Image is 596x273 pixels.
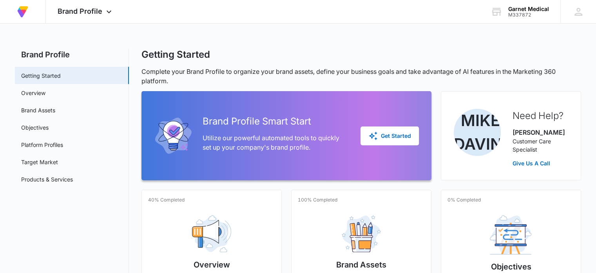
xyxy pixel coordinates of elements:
div: account name [508,6,549,12]
p: Utilize our powerful automated tools to quickly set up your company's brand profile. [203,133,348,152]
a: Platform Profiles [21,141,63,149]
h2: Brand Profile Smart Start [203,114,348,128]
p: 0% Completed [447,196,481,203]
p: Customer Care Specialist [513,137,568,154]
a: Getting Started [21,71,61,80]
button: Get Started [360,126,419,145]
span: Brand Profile [58,7,102,15]
div: account id [508,12,549,18]
a: Products & Services [21,175,73,183]
img: Mike Davin [454,109,501,156]
h2: Overview [194,259,230,271]
img: Volusion [16,5,30,19]
a: Give Us A Call [513,159,568,167]
a: Brand Assets [21,106,55,114]
h1: Getting Started [141,49,210,60]
h2: Brand Assets [336,259,386,271]
p: 100% Completed [298,196,337,203]
div: Get Started [368,131,411,141]
a: Overview [21,89,45,97]
p: 40% Completed [148,196,185,203]
a: Target Market [21,158,58,166]
p: [PERSON_NAME] [513,128,568,137]
h2: Objectives [491,261,531,273]
h2: Brand Profile [15,49,129,60]
a: Objectives [21,123,49,132]
h2: Need Help? [513,109,568,123]
p: Complete your Brand Profile to organize your brand assets, define your business goals and take ad... [141,67,581,86]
